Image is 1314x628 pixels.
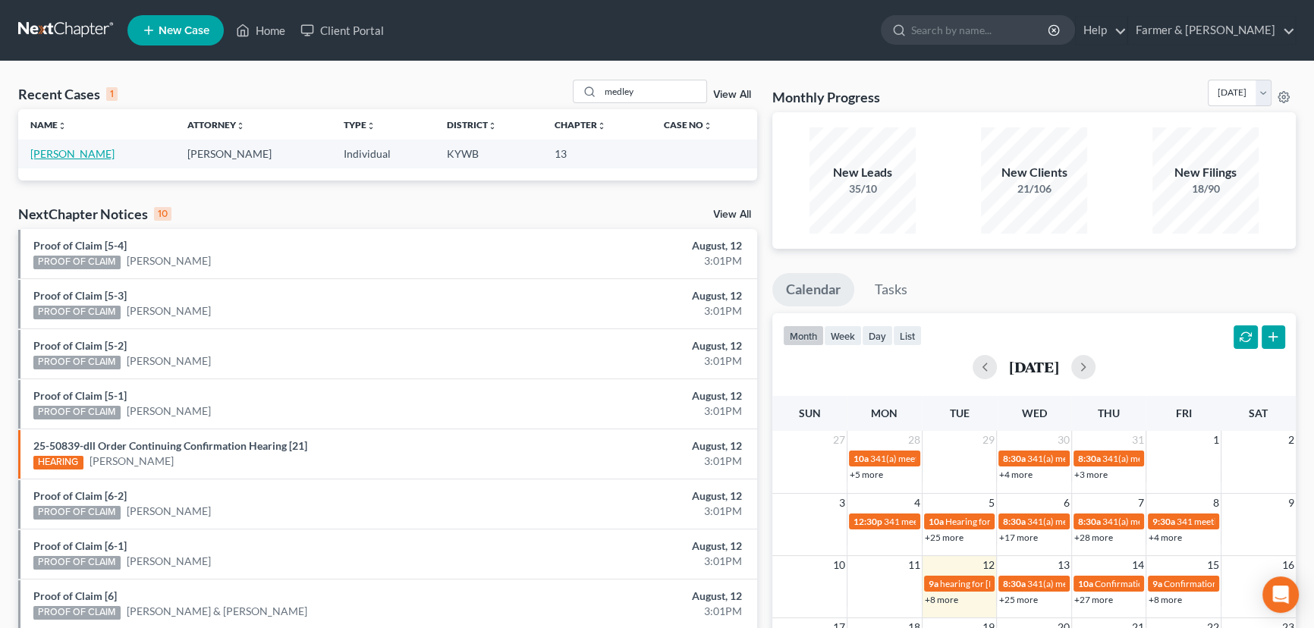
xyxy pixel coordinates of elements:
span: 2 [1287,431,1296,449]
a: [PERSON_NAME] [127,403,211,419]
span: 10a [853,453,869,464]
div: August, 12 [516,238,742,253]
span: 341 meeting for [PERSON_NAME]-[GEOGRAPHIC_DATA] [884,516,1114,527]
span: Mon [871,407,897,419]
a: [PERSON_NAME] [127,554,211,569]
span: 4 [913,494,922,512]
span: 341(a) meeting for [PERSON_NAME] [870,453,1017,464]
span: 10 [831,556,847,574]
div: PROOF OF CLAIM [33,506,121,520]
span: 11 [907,556,922,574]
a: View All [713,89,751,100]
div: August, 12 [516,539,742,554]
a: [PERSON_NAME] [127,353,211,369]
span: 10a [1078,578,1093,589]
a: Proof of Claim [6-1] [33,539,127,552]
span: 27 [831,431,847,449]
a: Client Portal [293,17,391,44]
i: unfold_more [366,121,376,130]
h3: Monthly Progress [772,88,880,106]
button: day [862,325,893,346]
div: 3:01PM [516,403,742,419]
span: 29 [981,431,996,449]
div: 18/90 [1152,181,1259,196]
a: +25 more [925,532,963,543]
a: +3 more [1074,469,1108,480]
a: Districtunfold_more [447,119,497,130]
a: +27 more [1074,594,1113,605]
input: Search by name... [911,16,1050,44]
a: Proof of Claim [5-3] [33,289,127,302]
span: 30 [1056,431,1071,449]
a: [PERSON_NAME] [30,147,115,160]
a: Proof of Claim [5-1] [33,389,127,402]
a: Tasks [861,273,921,306]
a: [PERSON_NAME] [127,504,211,519]
input: Search by name... [600,80,706,102]
div: New Filings [1152,164,1259,181]
div: PROOF OF CLAIM [33,606,121,620]
div: Recent Cases [18,85,118,103]
a: Calendar [772,273,854,306]
a: Farmer & [PERSON_NAME] [1128,17,1295,44]
a: 25-50839-dll Order Continuing Confirmation Hearing [21] [33,439,307,452]
i: unfold_more [58,121,67,130]
span: 9 [1287,494,1296,512]
div: NextChapter Notices [18,205,171,223]
div: PROOF OF CLAIM [33,256,121,269]
a: +17 more [999,532,1038,543]
i: unfold_more [703,121,712,130]
a: Attorneyunfold_more [187,119,245,130]
div: August, 12 [516,338,742,353]
a: Help [1076,17,1127,44]
span: Fri [1176,407,1192,419]
a: [PERSON_NAME] [90,454,174,469]
div: 3:01PM [516,353,742,369]
div: 3:01PM [516,504,742,519]
td: [PERSON_NAME] [175,140,332,168]
td: KYWB [435,140,542,168]
div: 3:01PM [516,253,742,268]
i: unfold_more [236,121,245,130]
span: Wed [1021,407,1046,419]
a: [PERSON_NAME] & [PERSON_NAME] [127,604,307,619]
div: 1 [106,87,118,101]
span: 7 [1136,494,1146,512]
a: [PERSON_NAME] [127,303,211,319]
td: 13 [542,140,652,168]
div: PROOF OF CLAIM [33,356,121,369]
a: +4 more [999,469,1033,480]
a: Proof of Claim [6] [33,589,117,602]
span: 28 [907,431,922,449]
span: New Case [159,25,209,36]
div: 3:01PM [516,454,742,469]
div: August, 12 [516,388,742,403]
span: 8:30a [1003,453,1026,464]
span: 9:30a [1152,516,1175,527]
a: +5 more [850,469,883,480]
div: August, 12 [516,488,742,504]
a: +8 more [1149,594,1182,605]
a: Case Nounfold_more [664,119,712,130]
div: PROOF OF CLAIM [33,406,121,419]
span: 5 [987,494,996,512]
h2: [DATE] [1009,359,1059,375]
span: Sun [799,407,821,419]
div: August, 12 [516,438,742,454]
span: 9a [1152,578,1162,589]
button: list [893,325,922,346]
span: Thu [1098,407,1120,419]
span: 14 [1130,556,1146,574]
a: +8 more [925,594,958,605]
div: August, 12 [516,288,742,303]
a: Typeunfold_more [344,119,376,130]
span: 16 [1281,556,1296,574]
div: 21/106 [981,181,1087,196]
a: +4 more [1149,532,1182,543]
span: 8:30a [1003,516,1026,527]
span: 8:30a [1078,453,1101,464]
a: Proof of Claim [5-2] [33,339,127,352]
span: 341(a) meeting for [PERSON_NAME] [1102,516,1249,527]
span: 8:30a [1003,578,1026,589]
span: 9a [929,578,938,589]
